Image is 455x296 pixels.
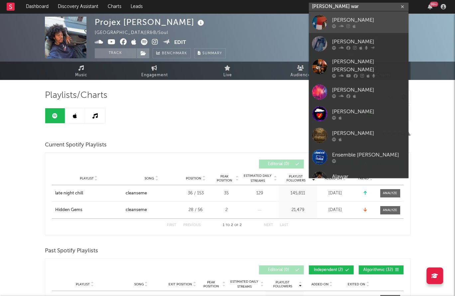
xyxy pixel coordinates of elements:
[174,39,186,47] button: Edit
[280,223,288,227] button: Last
[55,207,82,213] div: Hidden Gems
[309,55,408,81] a: [PERSON_NAME] [PERSON_NAME]
[311,282,329,286] span: Added On
[181,207,211,213] div: 28 / 56
[234,224,238,227] span: of
[319,190,352,197] div: [DATE]
[141,71,168,79] span: Engagement
[332,172,405,180] div: Alawar
[309,3,408,11] input: Search for artists
[75,71,87,79] span: Music
[191,62,264,80] a: Live
[223,71,232,79] span: Live
[309,168,408,189] a: Alawar
[332,58,405,74] div: [PERSON_NAME] [PERSON_NAME]
[309,11,408,33] a: [PERSON_NAME]
[325,176,342,180] span: Added On
[167,223,176,227] button: First
[55,190,83,197] div: late night chill
[332,108,405,116] div: [PERSON_NAME]
[162,50,187,58] span: Benchmark
[126,207,147,213] div: cleanseme
[319,207,352,213] div: [DATE]
[281,207,315,213] div: 21,479
[169,282,192,286] span: Exit Position
[263,162,294,166] span: Editorial ( 0 )
[226,224,230,227] span: to
[259,159,304,168] button: Editorial(0)
[290,71,311,79] span: Audience
[194,48,226,58] button: Summary
[45,141,107,149] span: Current Spotify Playlists
[348,282,365,286] span: Exited On
[281,190,315,197] div: 145,811
[95,48,136,58] button: Track
[126,190,147,197] div: cleanseme
[153,48,191,58] a: Benchmark
[45,247,98,255] span: Past Spotify Playlists
[183,223,201,227] button: Previous
[430,2,438,7] div: 99 +
[214,174,235,182] span: Peak Position
[259,265,304,274] button: Editorial(0)
[332,16,405,24] div: [PERSON_NAME]
[186,176,201,180] span: Position
[332,151,405,159] div: Ensemble [PERSON_NAME]
[242,173,273,183] span: Estimated Daily Streams
[309,103,408,125] a: [PERSON_NAME]
[363,268,394,272] span: Algorithmic ( 32 )
[202,52,222,55] span: Summary
[309,125,408,146] a: [PERSON_NAME]
[201,280,222,288] span: Peak Position
[264,223,273,227] button: Next
[80,176,94,180] span: Playlist
[309,81,408,103] a: [PERSON_NAME]
[95,17,206,28] div: Projex [PERSON_NAME]
[45,92,107,100] span: Playlists/Charts
[358,176,369,180] span: Trend
[242,190,277,197] div: 129
[134,282,144,286] span: Song
[118,62,191,80] a: Engagement
[428,4,432,9] button: 99+
[359,265,403,274] button: Algorithmic(32)
[309,265,354,274] button: Independent(2)
[181,190,211,197] div: 36 / 153
[313,268,344,272] span: Independent ( 2 )
[45,62,118,80] a: Music
[309,33,408,55] a: [PERSON_NAME]
[332,86,405,94] div: [PERSON_NAME]
[214,207,239,213] div: 2
[332,38,405,46] div: [PERSON_NAME]
[145,176,154,180] span: Song
[332,129,405,137] div: [PERSON_NAME]
[55,207,122,213] a: Hidden Gems
[264,62,337,80] a: Audience
[214,221,251,229] div: 1 2 2
[76,282,90,286] span: Playlist
[263,268,294,272] span: Editorial ( 0 )
[95,29,183,37] div: [GEOGRAPHIC_DATA] | R&B/Soul
[281,174,311,182] span: Playlist Followers
[309,146,408,168] a: Ensemble [PERSON_NAME]
[267,280,298,288] span: Playlist Followers
[229,279,260,289] span: Estimated Daily Streams
[55,190,122,197] a: late night chill
[214,190,239,197] div: 35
